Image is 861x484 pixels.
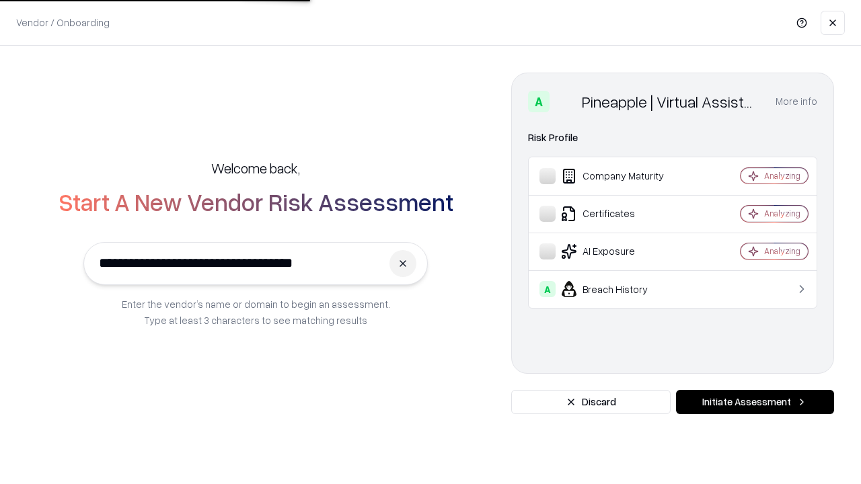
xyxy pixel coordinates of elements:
[676,390,834,414] button: Initiate Assessment
[59,188,453,215] h2: Start A New Vendor Risk Assessment
[528,91,550,112] div: A
[211,159,300,177] h5: Welcome back,
[539,206,700,222] div: Certificates
[528,130,817,146] div: Risk Profile
[555,91,576,112] img: Pineapple | Virtual Assistant Agency
[582,91,759,112] div: Pineapple | Virtual Assistant Agency
[122,296,390,328] p: Enter the vendor’s name or domain to begin an assessment. Type at least 3 characters to see match...
[16,15,110,30] p: Vendor / Onboarding
[764,170,800,182] div: Analyzing
[539,281,700,297] div: Breach History
[764,245,800,257] div: Analyzing
[539,243,700,259] div: AI Exposure
[776,89,817,114] button: More info
[511,390,671,414] button: Discard
[764,208,800,219] div: Analyzing
[539,168,700,184] div: Company Maturity
[539,281,556,297] div: A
